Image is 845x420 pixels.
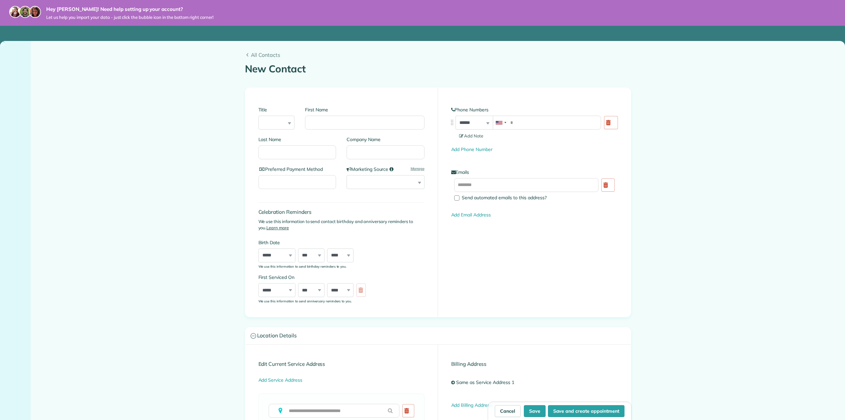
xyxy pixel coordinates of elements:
label: First Name [305,106,424,113]
button: Save [524,405,546,417]
label: Preferred Payment Method [258,166,336,172]
a: Add Email Address [451,212,491,218]
img: jorge-587dff0eeaa6aab1f244e6dc62b8924c3b6ad411094392a53c71c6c4a576187d.jpg [19,6,31,18]
img: michelle-19f622bdf1676172e81f8f8fba1fb50e276960ebfe0243fe18214015130c80e4.jpg [29,6,41,18]
label: Company Name [347,136,424,143]
a: Same as Service Address 1 [455,377,519,389]
span: Send automated emails to this address? [462,195,547,201]
img: drag_indicator-119b368615184ecde3eda3c64c821f6cf29d3e2b97b89ee44bc31753036683e5.png [449,119,456,126]
sub: We use this information to send anniversary reminders to you. [258,299,352,303]
h4: Celebration Reminders [258,209,424,215]
label: Marketing Source [347,166,424,172]
a: Location Details [245,327,631,344]
div: United States: +1 [493,116,508,129]
a: Manage [411,166,424,172]
label: Phone Numbers [451,106,618,113]
a: Add Billing Address [451,402,492,408]
a: All Contacts [245,51,631,59]
span: Add Note [459,133,484,138]
h4: Edit Current Service Address [258,361,424,367]
h1: New Contact [245,63,631,74]
a: Cancel [495,405,521,417]
sub: We use this information to send birthday reminders to you. [258,264,347,268]
strong: Hey [PERSON_NAME]! Need help setting up your account? [46,6,214,13]
label: Title [258,106,295,113]
a: Add Phone Number [451,146,492,152]
label: Last Name [258,136,336,143]
span: All Contacts [251,51,631,59]
img: maria-72a9807cf96188c08ef61303f053569d2e2a8a1cde33d635c8a3ac13582a053d.jpg [9,6,21,18]
button: Save and create appointment [548,405,625,417]
span: Let us help you import your data - just click the bubble icon in the bottom right corner! [46,15,214,20]
h4: Billing Address [451,361,618,367]
a: Add Service Address [258,377,302,383]
label: Emails [451,169,618,175]
label: First Serviced On [258,274,369,281]
label: Birth Date [258,239,369,246]
p: We use this information to send contact birthday and anniversary reminders to you. [258,218,424,231]
a: Learn more [266,225,289,230]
